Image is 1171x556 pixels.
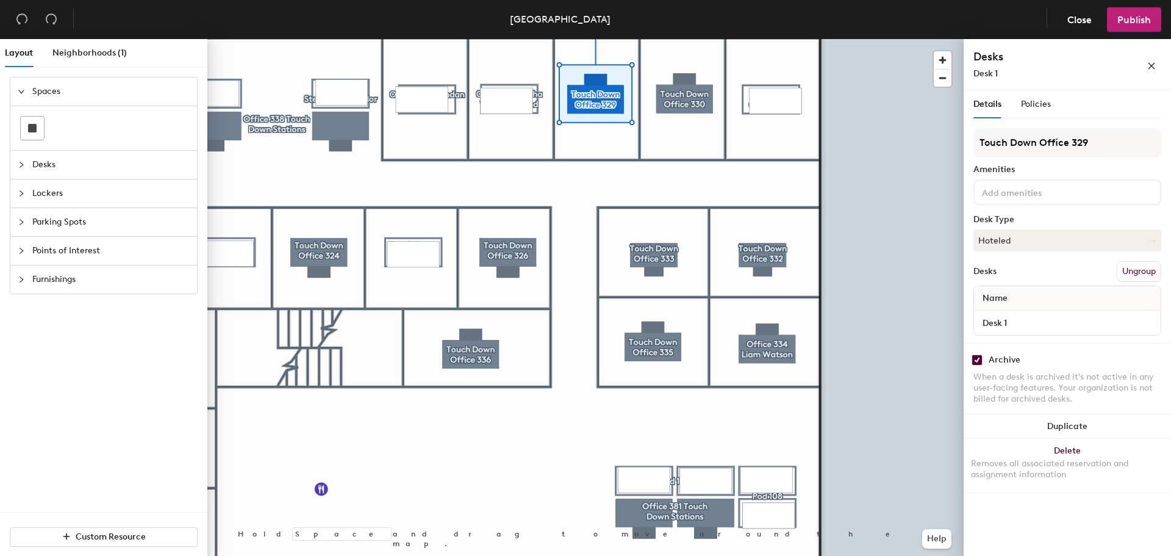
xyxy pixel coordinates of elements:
[32,237,190,265] span: Points of Interest
[32,179,190,208] span: Lockers
[5,48,33,58] span: Layout
[32,78,190,106] span: Spaces
[18,190,25,197] span: collapsed
[922,529,951,549] button: Help
[971,458,1164,480] div: Removes all associated reservation and assignment information
[39,7,63,32] button: Redo (⌘ + ⇧ + Z)
[1117,14,1151,26] span: Publish
[510,12,611,27] div: [GEOGRAPHIC_DATA]
[18,276,25,283] span: collapsed
[1067,14,1092,26] span: Close
[32,265,190,294] span: Furnishings
[10,7,34,32] button: Undo (⌘ + Z)
[973,68,998,79] span: Desk 1
[16,13,28,25] span: undo
[18,218,25,226] span: collapsed
[52,48,127,58] span: Neighborhoods (1)
[18,247,25,255] span: collapsed
[18,88,25,95] span: expanded
[964,439,1171,493] button: DeleteRemoves all associated reservation and assignment information
[1117,261,1161,282] button: Ungroup
[976,287,1014,309] span: Name
[10,527,198,547] button: Custom Resource
[976,314,1158,331] input: Unnamed desk
[1147,62,1156,70] span: close
[973,99,1001,109] span: Details
[32,208,190,236] span: Parking Spots
[18,161,25,168] span: collapsed
[973,372,1161,405] div: When a desk is archived it's not active in any user-facing features. Your organization is not bil...
[979,184,1089,199] input: Add amenities
[973,215,1161,225] div: Desk Type
[1107,7,1161,32] button: Publish
[1021,99,1051,109] span: Policies
[973,267,997,276] div: Desks
[1057,7,1102,32] button: Close
[989,355,1020,365] div: Archive
[76,532,146,542] span: Custom Resource
[973,229,1161,251] button: Hoteled
[973,165,1161,175] div: Amenities
[973,49,1108,65] h4: Desks
[964,414,1171,439] button: Duplicate
[32,151,190,179] span: Desks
